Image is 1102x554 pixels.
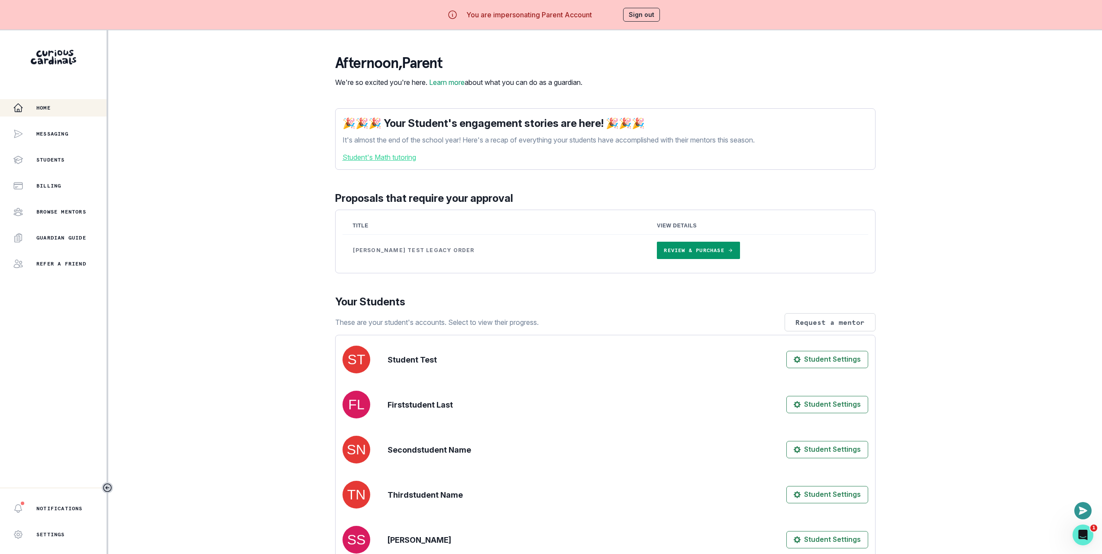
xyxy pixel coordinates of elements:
p: Firststudent Last [388,399,453,411]
button: Student Settings [786,486,868,503]
p: Thirdstudent Name [388,489,463,501]
img: Curious Cardinals Logo [31,50,76,65]
img: svg [343,436,370,463]
p: afternoon , Parent [335,55,582,72]
p: Settings [36,531,65,538]
button: Toggle sidebar [102,482,113,493]
p: Notifications [36,505,83,512]
img: svg [343,481,370,509]
th: View Details [646,217,868,235]
a: Learn more [429,78,465,87]
button: Request a mentor [785,313,876,331]
span: 1 [1090,525,1097,531]
img: svg [343,346,370,373]
button: Sign out [623,8,660,22]
p: You are impersonating Parent Account [466,10,592,20]
p: 🎉🎉🎉 Your Student's engagement stories are here! 🎉🎉🎉 [343,116,868,131]
p: Messaging [36,130,68,137]
p: [PERSON_NAME] [388,534,451,546]
p: Student Test [388,354,437,366]
button: Student Settings [786,441,868,458]
th: Title [343,217,647,235]
p: Secondstudent Name [388,444,471,456]
button: Open or close messaging widget [1074,502,1092,519]
p: Refer a friend [36,260,86,267]
p: These are your student's accounts. Select to view their progress. [335,317,539,327]
p: We're so excited you're here. about what you can do as a guardian. [335,77,582,87]
p: Students [36,156,65,163]
p: Guardian Guide [36,234,86,241]
iframe: Intercom live chat [1073,525,1093,545]
a: Review & Purchase [657,242,740,259]
p: Your Students [335,294,876,310]
a: Student's Math tutoring [343,152,868,162]
td: [PERSON_NAME] test legacy order [343,235,647,266]
p: Home [36,104,51,111]
p: It's almost the end of the school year! Here's a recap of everything your students have accomplis... [343,135,868,145]
img: svg [343,526,370,554]
p: Proposals that require your approval [335,191,876,206]
button: Student Settings [786,351,868,368]
button: Student Settings [786,396,868,413]
img: svg [343,391,370,418]
p: Billing [36,182,61,189]
p: Browse Mentors [36,208,86,215]
button: Student Settings [786,531,868,548]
